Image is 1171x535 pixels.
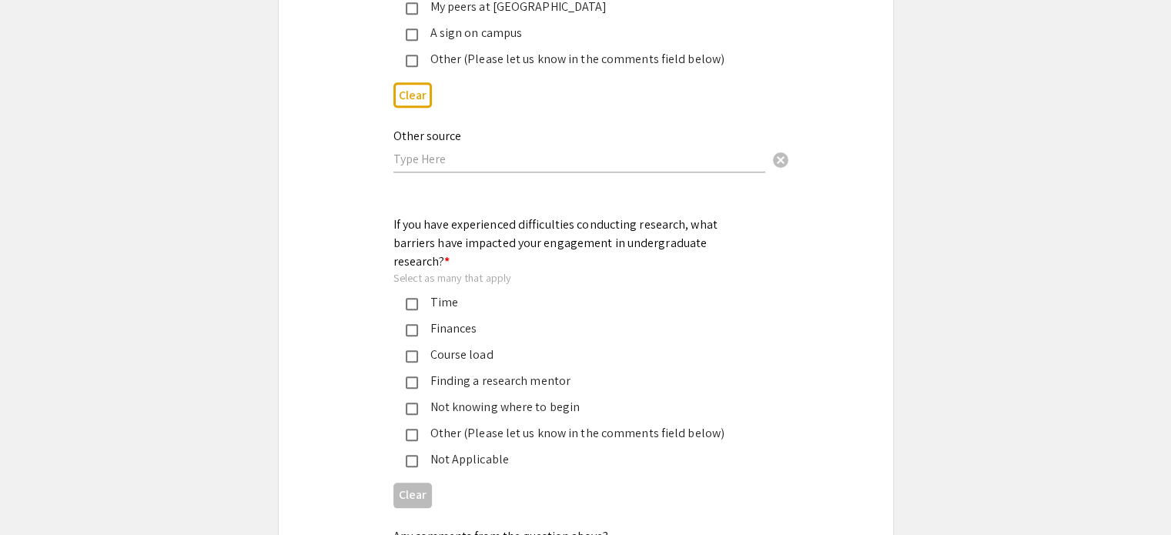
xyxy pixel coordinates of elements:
iframe: Chat [12,466,65,523]
div: Not Applicable [418,450,741,469]
button: Clear [393,82,432,108]
div: Finding a research mentor [418,372,741,390]
div: Other (Please let us know in the comments field below) [418,424,741,443]
div: A sign on campus [418,24,741,42]
span: cancel [771,151,790,169]
button: Clear [393,483,432,508]
mat-label: If you have experienced difficulties conducting research, what barriers have impacted your engage... [393,216,718,269]
div: Other (Please let us know in the comments field below) [418,50,741,69]
mat-label: Other source [393,128,461,144]
div: Not knowing where to begin [418,398,741,416]
div: Course load [418,346,741,364]
div: Select as many that apply [393,271,754,285]
button: Clear [765,144,796,175]
div: Time [418,293,741,312]
div: Finances [418,319,741,338]
input: Type Here [393,151,765,167]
